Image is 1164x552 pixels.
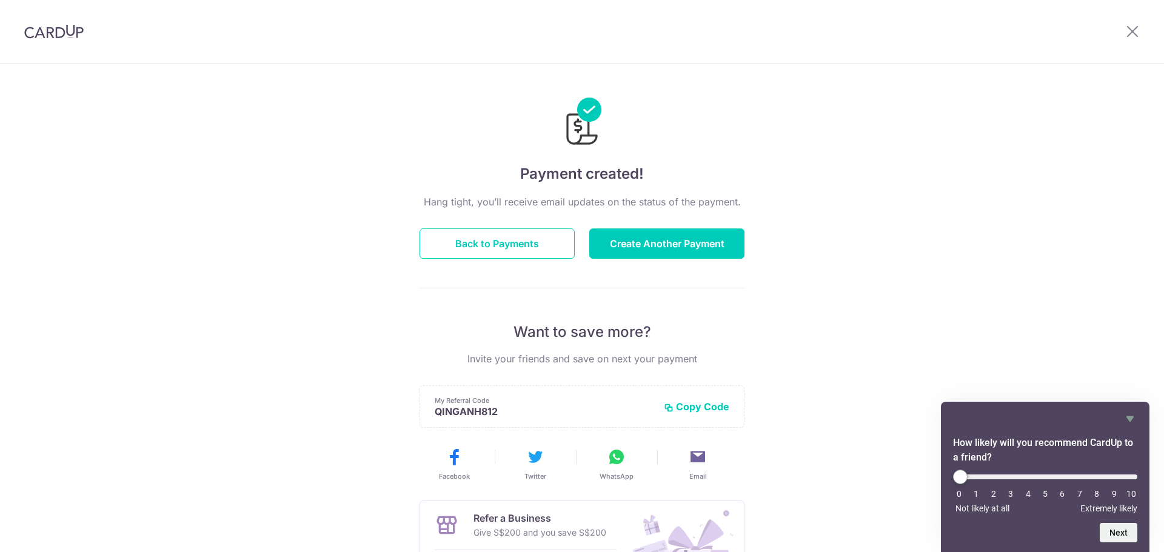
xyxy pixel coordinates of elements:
img: CardUp [24,24,84,39]
p: Hang tight, you’ll receive email updates on the status of the payment. [420,195,744,209]
h4: Payment created! [420,163,744,185]
p: My Referral Code [435,396,654,405]
p: Give S$200 and you save S$200 [473,525,606,540]
button: Email [662,447,734,481]
li: 9 [1108,489,1120,499]
p: QINGANH812 [435,405,654,417]
li: 2 [988,489,1000,499]
button: WhatsApp [581,447,652,481]
span: WhatsApp [600,471,634,481]
li: 10 [1125,489,1137,499]
p: Refer a Business [473,511,606,525]
p: Want to save more? [420,322,744,342]
button: Hide survey [1123,411,1137,426]
button: Create Another Payment [589,228,744,259]
button: Facebook [418,447,490,481]
li: 0 [953,489,965,499]
li: 8 [1091,489,1103,499]
button: Back to Payments [420,228,575,259]
span: Facebook [439,471,470,481]
button: Copy Code [664,401,729,413]
span: Extremely likely [1080,504,1137,513]
span: Email [689,471,707,481]
button: Next question [1100,523,1137,542]
li: 3 [1005,489,1017,499]
h2: How likely will you recommend CardUp to a friend? Select an option from 0 to 10, with 0 being Not... [953,436,1137,465]
li: 7 [1074,489,1086,499]
img: Payments [563,98,601,148]
li: 1 [970,489,982,499]
li: 4 [1022,489,1034,499]
div: How likely will you recommend CardUp to a friend? Select an option from 0 to 10, with 0 being Not... [953,470,1137,513]
li: 5 [1039,489,1051,499]
span: Not likely at all [955,504,1009,513]
p: Invite your friends and save on next your payment [420,351,744,366]
button: Twitter [500,447,571,481]
li: 6 [1056,489,1068,499]
span: Twitter [524,471,546,481]
div: How likely will you recommend CardUp to a friend? Select an option from 0 to 10, with 0 being Not... [953,411,1137,542]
